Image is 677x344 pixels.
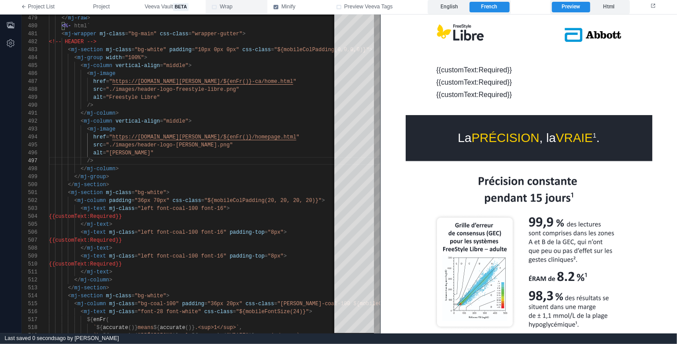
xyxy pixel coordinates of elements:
span: </ [74,277,81,283]
span: mj-text [87,221,109,228]
span: "${mobileColPadding(20, 20, 20, 20)}" [204,198,322,204]
span: mj-class [109,301,135,307]
div: 499 [22,173,37,181]
span: </ [81,166,87,172]
span: mj-raw [68,15,87,21]
span: " [109,134,112,140]
span: padding-top [230,229,265,236]
div: 481 [22,30,37,38]
span: = [265,253,268,259]
span: css-class [160,31,189,37]
span: > [309,309,312,315]
span: " [293,79,296,85]
span: "wrapper-gutter" [192,31,242,37]
span: href [93,134,106,140]
span: mj-section [74,285,106,291]
span: < [81,206,84,212]
span: mj-section [71,190,103,196]
span: "100%" [125,55,144,61]
span: "font-28 font-white" [138,309,201,315]
span: mj-image [90,126,116,132]
div: 519 [22,332,37,340]
span: mj-column [84,63,112,69]
span: = [134,253,137,259]
span: "${mobileColPadding(0,0,0,0)}" [274,47,369,53]
div: 514 [22,292,37,300]
span: "bg-coal-100" [138,301,179,307]
label: English [429,2,469,12]
span: > [284,253,287,259]
div: 490 [22,101,37,109]
span: "bg-white" [134,293,166,299]
div: 486 [22,70,37,78]
span: </ [68,285,74,291]
span: mj-class [106,47,132,53]
span: {{customText:Required}} [49,237,122,243]
span: css-class [204,309,233,315]
span: = [131,190,134,196]
span: = [103,150,106,156]
span: "8px" [268,253,284,259]
span: "./images/header-logo-[PERSON_NAME].png" [106,142,233,148]
span: width [106,55,122,61]
span: = [131,47,134,53]
span: > [322,198,325,204]
span: accurate [109,333,135,339]
span: ()} [128,325,138,331]
span: , la [179,333,192,339]
span: > [144,55,147,61]
span: mj-column [84,118,112,124]
span: ${ [96,325,103,331]
span: l [290,79,293,85]
span: {{customText:Required}} [49,261,122,267]
span: vertical-align [115,118,160,124]
span: src [93,86,103,93]
span: = [103,94,106,101]
span: "VRAIE" [226,333,248,339]
span: < [87,126,90,132]
span: < [68,293,71,299]
span: Project [93,3,110,11]
span: Preview Veeva Tags [344,3,393,11]
span: = [274,301,277,307]
span: </ [81,221,87,228]
span: = [125,31,128,37]
span: > [115,166,118,172]
span: < [68,47,71,53]
span: = [265,229,268,236]
span: </ [81,110,87,116]
div: 501 [22,189,37,197]
span: .<sup>1</sup>` [195,325,239,331]
span: = [106,79,109,85]
span: padding [182,301,204,307]
span: = [189,31,192,37]
span: = [134,206,137,212]
span: = [122,55,125,61]
span: > [109,245,112,251]
div: 504 [22,213,37,221]
span: ${ [87,317,93,323]
span: "[PERSON_NAME]-coal-100 ${mobileColPadding(36, 20, 36, 20) [277,301,462,307]
span: mj-text [87,245,109,251]
span: vertical-align [115,63,160,69]
div: 496 [22,149,37,157]
span: mj-text [87,269,109,275]
span: > [284,229,287,236]
div: 491 [22,109,37,117]
span: "middle" [163,63,189,69]
span: /> [87,102,93,108]
span: "10px 0px 0px" [195,47,239,53]
span: css-class [173,198,201,204]
span: = [160,118,163,124]
span: accurate [198,333,224,339]
span: , [239,325,242,331]
label: Html [590,2,628,12]
span: mj-class [100,31,125,37]
span: </ [81,269,87,275]
span: "left font-coal-100 font-16" [138,206,227,212]
span: > [242,31,245,37]
span: > [115,110,118,116]
span: padding [170,47,192,53]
